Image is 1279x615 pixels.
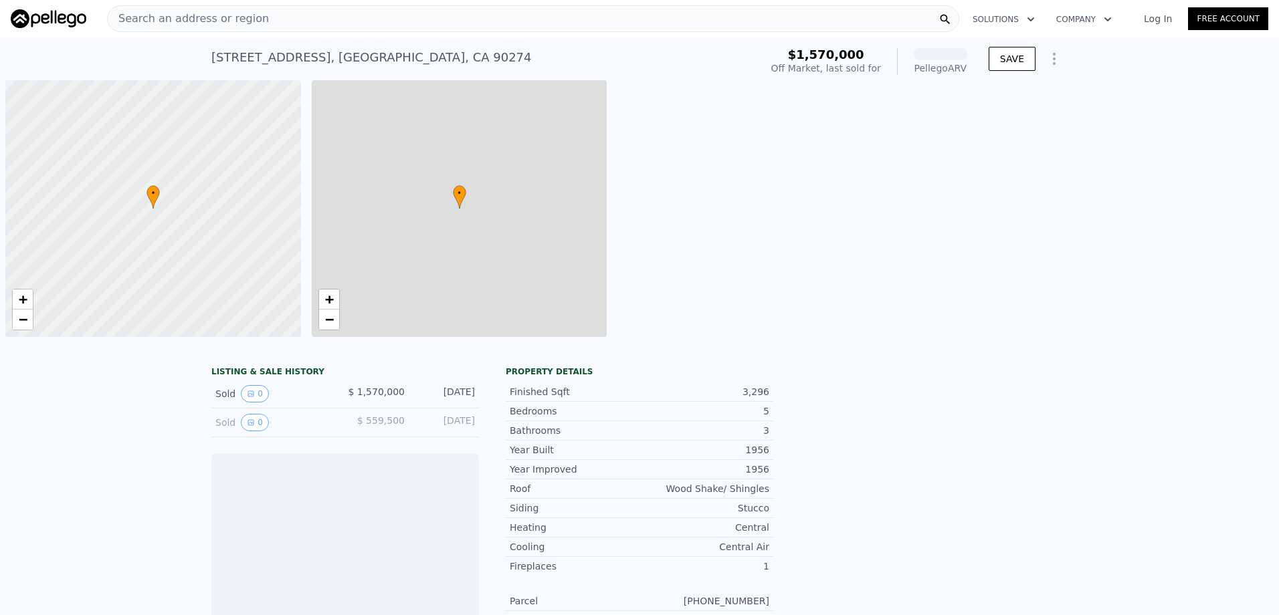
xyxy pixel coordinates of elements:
[639,443,769,457] div: 1956
[510,385,639,398] div: Finished Sqft
[241,414,269,431] button: View historical data
[453,185,466,209] div: •
[11,9,86,28] img: Pellego
[13,310,33,330] a: Zoom out
[639,463,769,476] div: 1956
[211,48,532,67] div: [STREET_ADDRESS] , [GEOGRAPHIC_DATA] , CA 90274
[319,310,339,330] a: Zoom out
[510,540,639,553] div: Cooling
[639,560,769,573] div: 1
[108,11,269,27] span: Search an address or region
[510,482,639,495] div: Roof
[211,366,479,380] div: LISTING & SALE HISTORY
[319,289,339,310] a: Zoom in
[453,187,466,199] span: •
[510,463,639,476] div: Year Improved
[639,404,769,418] div: 5
[1188,7,1268,30] a: Free Account
[510,594,639,608] div: Parcel
[639,501,769,515] div: Stucco
[19,291,27,307] span: +
[510,501,639,515] div: Siding
[510,521,639,534] div: Heating
[146,185,160,209] div: •
[914,61,967,75] div: Pellego ARV
[13,289,33,310] a: Zoom in
[962,7,1046,31] button: Solutions
[348,386,405,397] span: $ 1,570,000
[639,521,769,534] div: Central
[510,424,639,437] div: Bathrooms
[146,187,160,199] span: •
[639,482,769,495] div: Wood Shake/ Shingles
[639,540,769,553] div: Central Air
[324,291,333,307] span: +
[510,560,639,573] div: Fireplaces
[415,385,475,402] div: [DATE]
[639,424,769,437] div: 3
[506,366,773,377] div: Property details
[241,385,269,402] button: View historical data
[788,47,864,61] span: $1,570,000
[771,61,881,75] div: Off Market, last sold for
[324,311,333,328] span: −
[639,594,769,608] div: [PHONE_NUMBER]
[19,311,27,328] span: −
[1046,7,1122,31] button: Company
[215,385,334,402] div: Sold
[215,414,334,431] div: Sold
[357,415,405,426] span: $ 559,500
[1128,12,1188,25] a: Log In
[415,414,475,431] div: [DATE]
[510,443,639,457] div: Year Built
[989,47,1036,71] button: SAVE
[510,404,639,418] div: Bedrooms
[1041,45,1068,72] button: Show Options
[639,385,769,398] div: 3,296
